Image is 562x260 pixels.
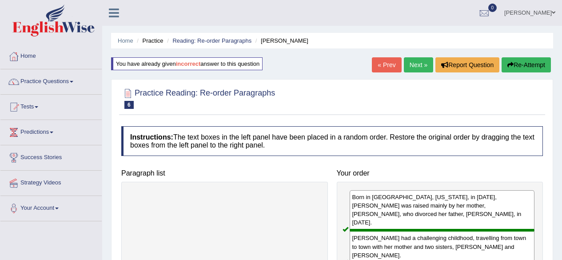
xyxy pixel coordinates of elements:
a: Practice Questions [0,69,102,92]
div: Born in [GEOGRAPHIC_DATA], [US_STATE], in [DATE], [PERSON_NAME] was raised mainly by her mother, ... [350,190,535,230]
b: Instructions: [130,133,173,141]
a: Home [0,44,102,66]
a: Reading: Re-order Paragraphs [172,37,251,44]
a: Predictions [0,120,102,142]
a: Strategy Videos [0,171,102,193]
li: Practice [135,36,163,45]
b: incorrect [176,60,201,67]
a: Success Stories [0,145,102,168]
h4: Paragraph list [121,169,328,177]
span: 0 [488,4,497,12]
a: Home [118,37,133,44]
li: [PERSON_NAME] [253,36,308,45]
button: Report Question [435,57,499,72]
h4: The text boxes in the left panel have been placed in a random order. Restore the original order b... [121,126,543,156]
a: « Prev [372,57,401,72]
span: 6 [124,101,134,109]
button: Re-Attempt [502,57,551,72]
a: Next » [404,57,433,72]
h4: Your order [337,169,543,177]
h2: Practice Reading: Re-order Paragraphs [121,87,275,109]
div: You have already given answer to this question [111,57,263,70]
a: Your Account [0,196,102,218]
a: Tests [0,95,102,117]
